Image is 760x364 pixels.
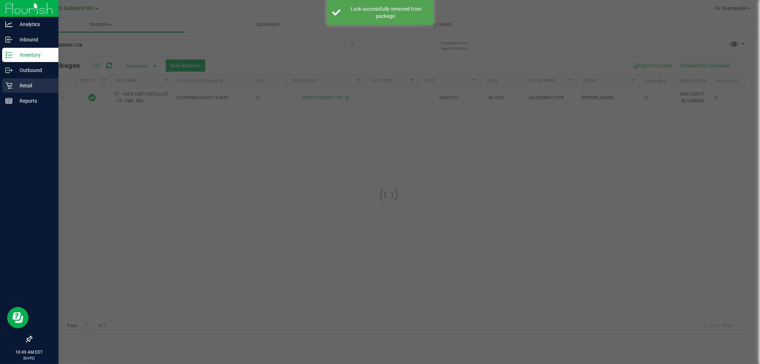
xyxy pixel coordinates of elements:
inline-svg: Inventory [5,51,12,58]
inline-svg: Outbound [5,67,12,74]
p: Reports [12,97,55,105]
p: Analytics [12,20,55,29]
inline-svg: Retail [5,82,12,89]
inline-svg: Analytics [5,21,12,28]
p: 10:49 AM EDT [3,349,55,355]
p: Inbound [12,35,55,44]
iframe: Resource center [7,307,29,328]
inline-svg: Reports [5,97,12,104]
inline-svg: Inbound [5,36,12,43]
p: [DATE] [3,355,55,361]
p: Outbound [12,66,55,75]
p: Retail [12,81,55,90]
div: Lock successfully removed from package. [345,5,428,20]
p: Inventory [12,51,55,59]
